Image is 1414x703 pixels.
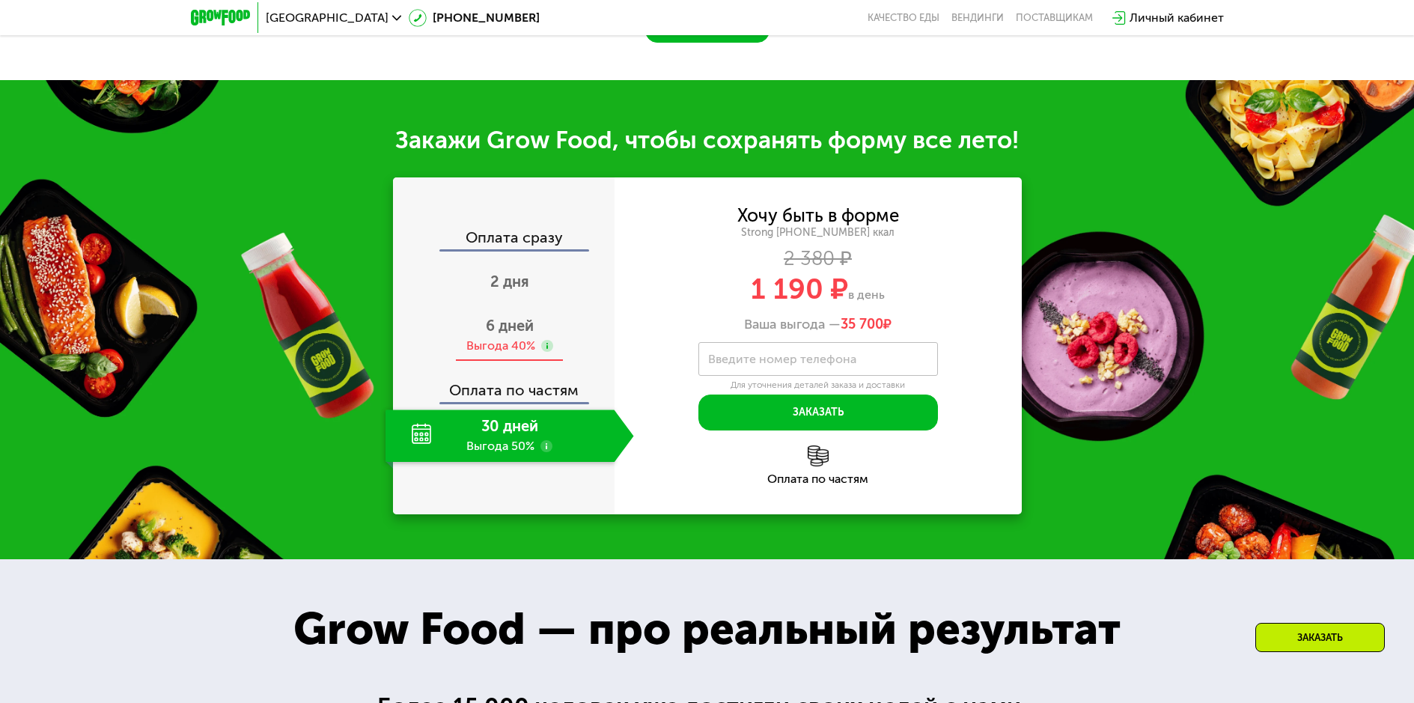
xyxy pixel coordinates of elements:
[737,207,899,224] div: Хочу быть в форме
[409,9,540,27] a: [PHONE_NUMBER]
[615,251,1022,267] div: 2 380 ₽
[698,380,938,392] div: Для уточнения деталей заказа и доставки
[615,473,1022,485] div: Оплата по частям
[841,316,883,332] span: 35 700
[1255,623,1385,652] div: Заказать
[466,338,535,354] div: Выгода 40%
[848,287,885,302] span: в день
[698,395,938,430] button: Заказать
[261,596,1152,663] div: Grow Food — про реальный результат
[708,355,856,363] label: Введите номер телефона
[1130,9,1224,27] div: Личный кабинет
[490,273,529,290] span: 2 дня
[615,226,1022,240] div: Strong [PHONE_NUMBER] ккал
[1016,12,1093,24] div: поставщикам
[808,445,829,466] img: l6xcnZfty9opOoJh.png
[394,230,615,249] div: Оплата сразу
[868,12,939,24] a: Качество еды
[751,272,848,306] span: 1 190 ₽
[841,317,892,333] span: ₽
[615,317,1022,333] div: Ваша выгода —
[951,12,1004,24] a: Вендинги
[394,368,615,402] div: Оплата по частям
[486,317,534,335] span: 6 дней
[266,12,388,24] span: [GEOGRAPHIC_DATA]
